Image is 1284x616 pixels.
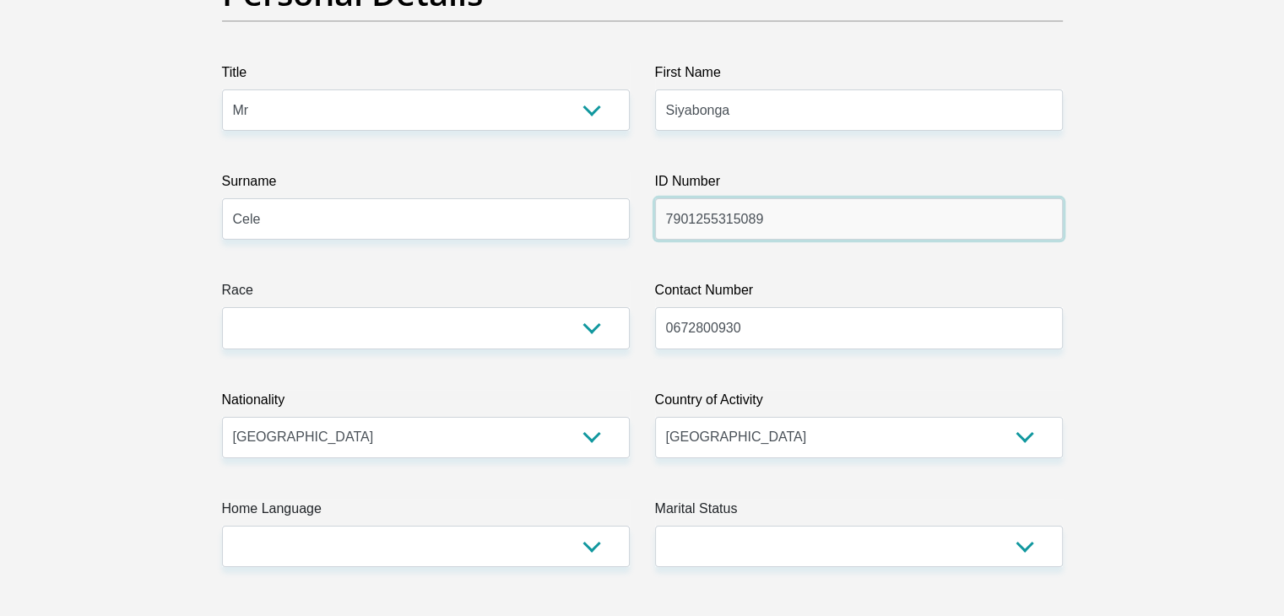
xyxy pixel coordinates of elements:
label: Contact Number [655,280,1063,307]
label: Country of Activity [655,390,1063,417]
input: Contact Number [655,307,1063,349]
input: Surname [222,198,630,240]
label: First Name [655,62,1063,89]
label: Title [222,62,630,89]
label: Nationality [222,390,630,417]
input: ID Number [655,198,1063,240]
label: Race [222,280,630,307]
label: Marital Status [655,499,1063,526]
input: First Name [655,89,1063,131]
label: Surname [222,171,630,198]
label: Home Language [222,499,630,526]
label: ID Number [655,171,1063,198]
